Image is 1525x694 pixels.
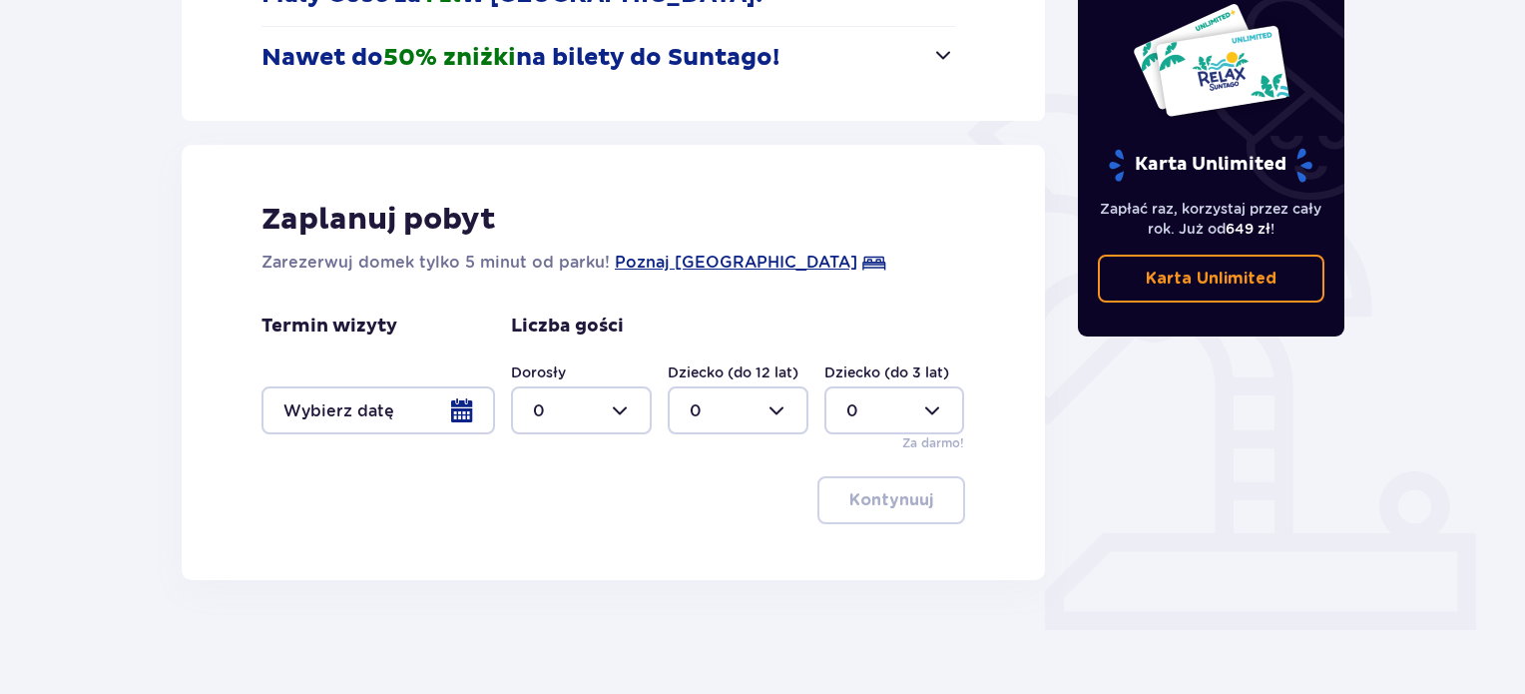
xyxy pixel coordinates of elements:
[817,476,965,524] button: Kontynuuj
[1107,148,1314,183] p: Karta Unlimited
[1132,2,1290,118] img: Dwie karty całoroczne do Suntago z napisem 'UNLIMITED RELAX', na białym tle z tropikalnymi liśćmi...
[1098,255,1325,303] a: Karta Unlimited
[261,27,955,89] button: Nawet do50% zniżkina bilety do Suntago!
[1146,268,1276,290] p: Karta Unlimited
[511,315,624,339] p: Liczba gości
[668,362,798,382] label: Dziecko (do 12 lat)
[615,251,857,275] a: Poznaj [GEOGRAPHIC_DATA]
[824,362,949,382] label: Dziecko (do 3 lat)
[261,315,397,339] p: Termin wizyty
[261,251,610,275] p: Zarezerwuj domek tylko 5 minut od parku!
[511,362,566,382] label: Dorosły
[849,489,933,511] p: Kontynuuj
[902,434,964,452] p: Za darmo!
[261,43,779,73] p: Nawet do na bilety do Suntago!
[1226,221,1271,237] span: 649 zł
[1098,199,1325,239] p: Zapłać raz, korzystaj przez cały rok. Już od !
[383,43,516,73] span: 50% zniżki
[261,201,496,239] p: Zaplanuj pobyt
